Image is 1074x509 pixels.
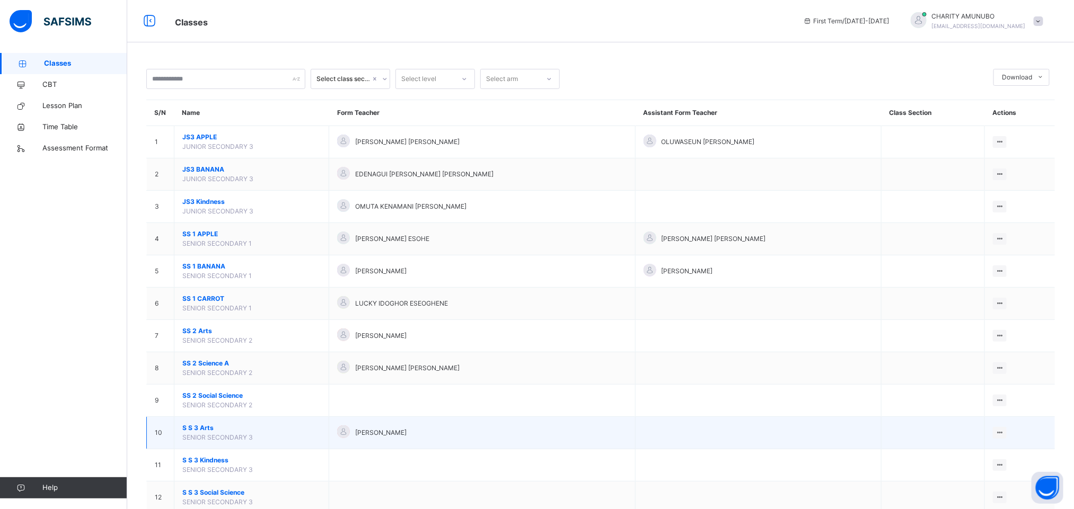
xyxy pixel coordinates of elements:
span: JS3 Kindness [182,197,321,207]
span: SS 1 CARROT [182,294,321,303]
td: 3 [147,191,174,223]
span: EDENAGUI [PERSON_NAME] [PERSON_NAME] [355,169,494,179]
span: Lesson Plan [42,101,127,111]
span: S S 3 Arts [182,423,321,433]
span: SS 2 Science A [182,359,321,368]
span: SENIOR SECONDARY 1 [182,272,252,280]
td: 6 [147,288,174,320]
img: safsims [10,10,91,32]
div: Select class section [316,74,371,84]
span: [PERSON_NAME] [355,428,407,437]
th: Name [174,100,329,126]
span: JUNIOR SECONDARY 3 [182,142,253,150]
span: SENIOR SECONDARY 2 [182,336,252,344]
span: SENIOR SECONDARY 2 [182,369,252,377]
span: Help [42,483,127,493]
span: [EMAIL_ADDRESS][DOMAIN_NAME] [932,23,1026,29]
span: [PERSON_NAME] [355,266,407,276]
span: Classes [44,58,127,69]
th: Actions [984,100,1055,126]
span: Classes [175,17,208,28]
span: S S 3 Kindness [182,456,321,465]
span: OMUTA KENAMANI [PERSON_NAME] [355,202,466,211]
td: 11 [147,449,174,481]
span: JUNIOR SECONDARY 3 [182,175,253,183]
td: 8 [147,352,174,385]
span: SS 2 Social Science [182,391,321,400]
span: JS3 BANANA [182,165,321,174]
th: Form Teacher [329,100,635,126]
th: Class Section [881,100,984,126]
td: 10 [147,417,174,449]
td: 2 [147,158,174,191]
span: [PERSON_NAME] ESOHE [355,234,429,244]
span: SENIOR SECONDARY 2 [182,401,252,409]
span: Assessment Format [42,143,127,154]
span: CBT [42,79,127,90]
span: SENIOR SECONDARY 1 [182,239,252,247]
span: S S 3 Social Science [182,488,321,497]
span: SS 1 APPLE [182,229,321,239]
span: [PERSON_NAME] [355,331,407,341]
span: SENIOR SECONDARY 1 [182,304,252,312]
td: 1 [147,126,174,158]
td: 4 [147,223,174,255]
div: Select arm [486,69,518,89]
span: Time Table [42,122,127,132]
button: Open asap [1032,472,1063,504]
span: SENIOR SECONDARY 3 [182,466,253,474]
span: JUNIOR SECONDARY 3 [182,207,253,215]
span: Download [1002,73,1032,82]
span: SENIOR SECONDARY 3 [182,498,253,506]
span: [PERSON_NAME] [PERSON_NAME] [662,234,766,244]
span: session/term information [803,16,890,26]
span: SENIOR SECONDARY 3 [182,433,253,441]
span: [PERSON_NAME] [662,266,713,276]
span: JS3 APPLE [182,132,321,142]
span: CHARITY AMUNUBO [932,12,1026,21]
td: 9 [147,385,174,417]
td: 7 [147,320,174,352]
span: SS 2 Arts [182,326,321,336]
div: CHARITYAMUNUBO [900,12,1049,31]
td: 5 [147,255,174,288]
th: S/N [147,100,174,126]
span: SS 1 BANANA [182,262,321,271]
span: [PERSON_NAME] [PERSON_NAME] [355,137,460,147]
th: Assistant Form Teacher [635,100,881,126]
div: Select level [401,69,436,89]
span: LUCKY IDOGHOR ESEOGHENE [355,299,448,308]
span: OLUWASEUN [PERSON_NAME] [662,137,755,147]
span: [PERSON_NAME] [PERSON_NAME] [355,363,460,373]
